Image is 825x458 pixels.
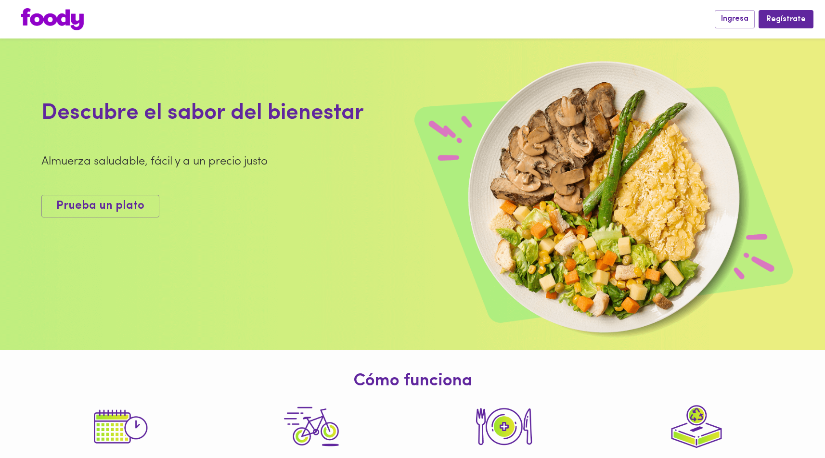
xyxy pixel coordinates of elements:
[759,10,813,28] button: Regístrate
[41,153,536,170] div: Almuerza saludable, fácil y a un precio justo
[21,8,84,30] img: logo.png
[41,98,536,129] div: Descubre el sabor del bienestar
[7,372,818,391] h1: Cómo funciona
[278,395,345,458] img: tutorial-step-3.png
[663,395,730,458] img: tutorial-step-4.png
[715,10,755,28] button: Ingresa
[721,14,748,24] span: Ingresa
[470,395,538,458] img: tutorial-step-2.png
[766,15,806,24] span: Regístrate
[85,395,153,458] img: tutorial-step-1.png
[41,195,159,217] button: Prueba un plato
[56,199,144,213] span: Prueba un plato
